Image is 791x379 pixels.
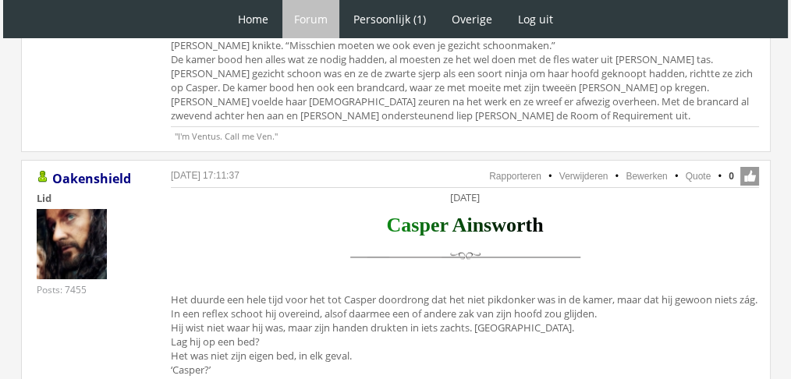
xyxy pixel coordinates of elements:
span: s [484,214,491,236]
img: scheidingslijn.png [344,239,586,275]
span: t [525,214,532,236]
span: 0 [729,169,734,183]
a: Rapporteren [489,171,541,182]
a: Bewerken [626,171,667,182]
span: e [431,214,440,236]
span: p [419,214,430,236]
span: i [466,214,472,236]
div: Lid [37,191,146,205]
a: [DATE] 17:11:37 [171,170,239,181]
span: A [452,214,467,236]
p: "I'm Ventus. Call me Ven." [171,126,759,142]
a: Quote [686,171,711,182]
span: s [411,214,419,236]
span: r [439,214,448,236]
span: o [506,214,516,236]
div: Posts: 7455 [37,283,87,296]
span: C [386,214,401,236]
span: w [491,214,506,236]
span: h [532,214,543,236]
img: Gebruiker is online [37,171,49,183]
span: r [516,214,526,236]
a: Verwijderen [559,171,608,182]
img: Oakenshield [37,209,107,279]
span: a [401,214,411,236]
span: n [473,214,484,236]
a: Oakenshield [52,170,131,187]
div: [DATE] [171,190,759,204]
